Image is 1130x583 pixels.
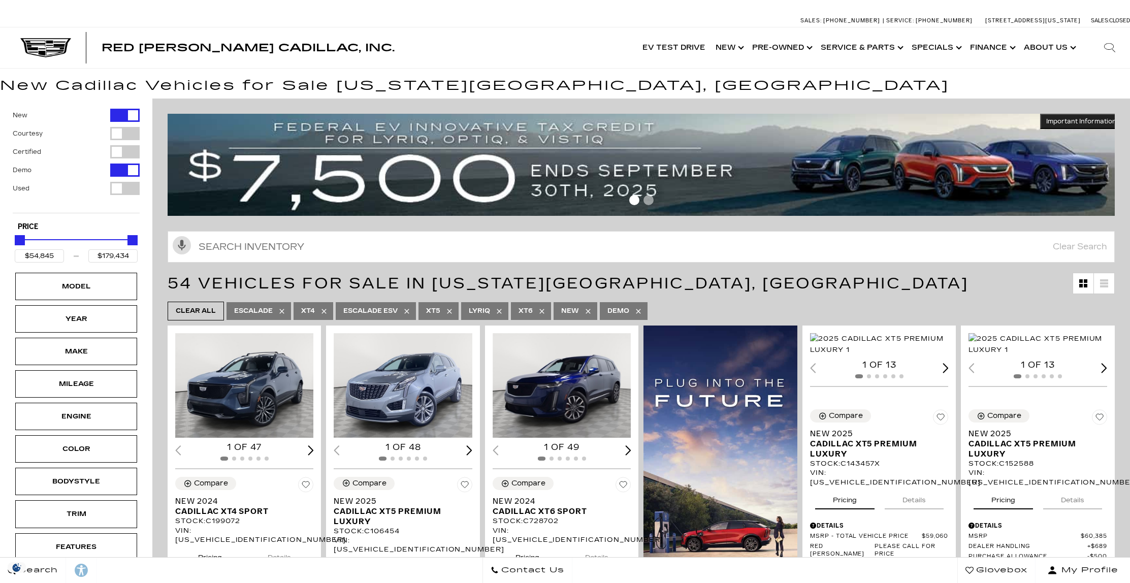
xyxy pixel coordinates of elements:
[968,553,1107,561] a: Purchase Allowance $500
[175,442,313,453] div: 1 of 47
[1046,117,1116,125] span: Important Information
[1087,553,1107,561] span: $500
[1019,27,1079,68] a: About Us
[985,17,1081,24] a: [STREET_ADDRESS][US_STATE]
[334,333,473,438] div: 1 / 2
[922,533,949,540] span: $59,060
[15,403,137,430] div: EngineEngine
[18,222,135,232] h5: Price
[629,195,639,205] span: Go to slide 1
[810,459,948,468] div: Stock : C143457X
[1101,363,1107,373] div: Next slide
[5,562,28,573] img: Opt-Out Icon
[51,411,102,422] div: Engine
[607,305,629,317] span: Demo
[810,360,948,371] div: 1 of 13
[175,506,306,516] span: Cadillac XT4 Sport
[987,411,1021,420] div: Compare
[810,533,922,540] span: MSRP - Total Vehicle Price
[1091,17,1109,24] span: Sales:
[88,249,138,263] input: Maximum
[426,305,440,317] span: XT5
[933,409,948,429] button: Save Vehicle
[175,333,315,438] div: 1 / 2
[15,232,138,263] div: Price
[173,236,191,254] svg: Click to toggle on voice search
[176,305,216,317] span: Clear All
[816,27,907,68] a: Service & Parts
[519,305,533,317] span: XT6
[499,563,564,577] span: Contact Us
[498,544,557,567] button: pricing tab
[1087,543,1107,550] span: $689
[339,555,398,577] button: pricing tab
[51,541,102,553] div: Features
[943,363,949,373] div: Next slide
[51,443,102,455] div: Color
[957,558,1036,583] a: Glovebox
[810,429,948,459] a: New 2025Cadillac XT5 Premium Luxury
[625,445,631,455] div: Next slide
[13,110,27,120] label: New
[968,533,1107,540] a: MSRP $60,385
[493,333,632,438] div: 1 / 2
[493,516,631,526] div: Stock : C728702
[810,439,941,459] span: Cadillac XT5 Premium Luxury
[493,506,623,516] span: Cadillac XT6 Sport
[493,477,554,490] button: Compare Vehicle
[15,273,137,300] div: ModelModel
[15,305,137,333] div: YearYear
[15,468,137,495] div: BodystyleBodystyle
[234,305,273,317] span: Escalade
[334,536,472,554] div: VIN: [US_VEHICLE_IDENTIFICATION_NUMBER]
[168,114,1122,216] img: vrp-tax-ending-august-version
[15,435,137,463] div: ColorColor
[175,516,313,526] div: Stock : C199072
[968,521,1107,530] div: Pricing Details - New 2025 Cadillac XT5 Premium Luxury
[1109,17,1130,24] span: Closed
[1036,558,1130,583] button: Open user profile menu
[51,281,102,292] div: Model
[15,533,137,561] div: FeaturesFeatures
[968,429,1107,459] a: New 2025Cadillac XT5 Premium Luxury
[968,459,1107,468] div: Stock : C152588
[1081,533,1107,540] span: $60,385
[13,128,43,139] label: Courtesy
[810,543,875,558] span: Red [PERSON_NAME]
[482,558,572,583] a: Contact Us
[810,521,948,530] div: Pricing Details - New 2025 Cadillac XT5 Premium Luxury
[334,333,473,438] img: 2025 Cadillac XT5 Premium Luxury 1
[493,496,631,516] a: New 2024Cadillac XT6 Sport
[875,543,948,558] span: Please call for price
[334,496,472,527] a: New 2025Cadillac XT5 Premium Luxury
[298,477,313,496] button: Save Vehicle
[13,109,140,213] div: Filter by Vehicle Type
[343,305,398,317] span: Escalade ESV
[127,235,138,245] div: Maximum Price
[334,496,464,506] span: New 2025
[51,378,102,390] div: Mileage
[301,305,315,317] span: XT4
[965,27,1019,68] a: Finance
[175,496,306,506] span: New 2024
[13,183,29,193] label: Used
[968,409,1029,423] button: Compare Vehicle
[175,496,313,516] a: New 2024Cadillac XT4 Sport
[308,445,314,455] div: Next slide
[511,479,545,488] div: Compare
[51,508,102,520] div: Trim
[886,17,914,24] span: Service:
[15,338,137,365] div: MakeMake
[968,439,1099,459] span: Cadillac XT5 Premium Luxury
[334,442,472,453] div: 1 of 48
[493,442,631,453] div: 1 of 49
[810,409,871,423] button: Compare Vehicle
[20,38,71,57] img: Cadillac Dark Logo with Cadillac White Text
[15,370,137,398] div: MileageMileage
[180,544,240,567] button: pricing tab
[250,544,309,567] button: details tab
[469,305,490,317] span: LYRIQ
[800,18,883,23] a: Sales: [PHONE_NUMBER]
[974,563,1027,577] span: Glovebox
